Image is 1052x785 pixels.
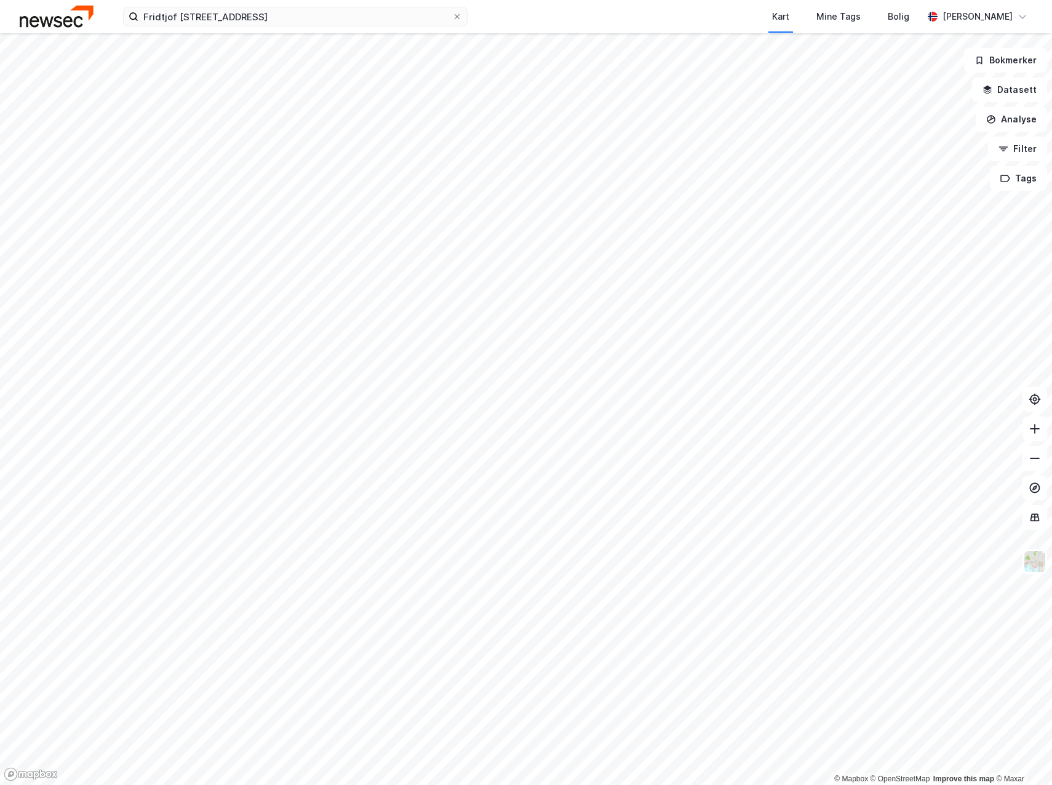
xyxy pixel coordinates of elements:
[1023,550,1046,573] img: Z
[942,9,1013,24] div: [PERSON_NAME]
[976,107,1047,132] button: Analyse
[964,48,1047,73] button: Bokmerker
[834,775,868,783] a: Mapbox
[4,767,58,781] a: Mapbox homepage
[990,726,1052,785] div: Kontrollprogram for chat
[20,6,94,27] img: newsec-logo.f6e21ccffca1b3a03d2d.png
[772,9,789,24] div: Kart
[871,775,930,783] a: OpenStreetMap
[138,7,452,26] input: Søk på adresse, matrikkel, gårdeiere, leietakere eller personer
[990,726,1052,785] iframe: Chat Widget
[816,9,861,24] div: Mine Tags
[888,9,909,24] div: Bolig
[972,78,1047,102] button: Datasett
[990,166,1047,191] button: Tags
[988,137,1047,161] button: Filter
[933,775,994,783] a: Improve this map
